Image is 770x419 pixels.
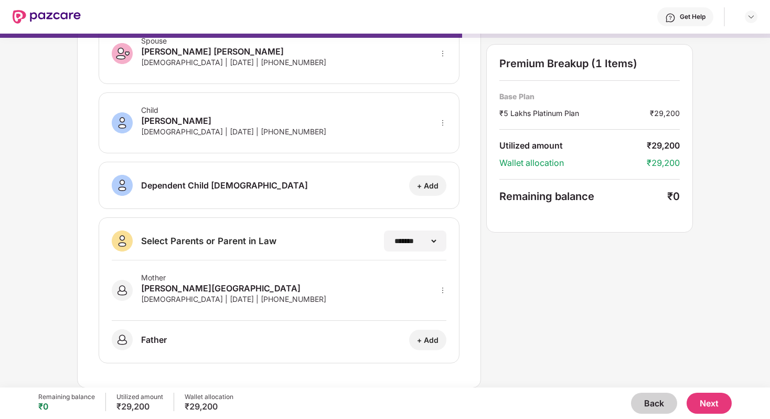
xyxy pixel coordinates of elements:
img: New Pazcare Logo [13,10,81,24]
div: Child [141,106,326,114]
span: more [439,287,446,294]
div: Wallet allocation [499,158,647,169]
div: ₹0 [38,401,95,412]
div: ₹29,200 [647,140,680,151]
div: Base Plan [499,91,680,101]
img: svg+xml;base64,PHN2ZyB3aWR0aD0iNDAiIGhlaWdodD0iNDAiIHZpZXdCb3g9IjAgMCA0MCA0MCIgZmlsbD0ibm9uZSIgeG... [112,280,133,301]
div: [PERSON_NAME] [PERSON_NAME] [141,45,326,58]
img: svg+xml;base64,PHN2ZyB3aWR0aD0iNDAiIGhlaWdodD0iNDAiIHZpZXdCb3g9IjAgMCA0MCA0MCIgZmlsbD0ibm9uZSIgeG... [112,112,133,133]
img: svg+xml;base64,PHN2ZyB3aWR0aD0iNDAiIGhlaWdodD0iNDAiIHZpZXdCb3g9IjAgMCA0MCA0MCIgZmlsbD0ibm9uZSIgeG... [112,43,133,64]
img: svg+xml;base64,PHN2ZyB3aWR0aD0iNDAiIGhlaWdodD0iNDAiIHZpZXdCb3g9IjAgMCA0MCA0MCIgZmlsbD0ibm9uZSIgeG... [112,175,133,196]
span: more [439,119,446,127]
div: Premium Breakup (1 Items) [499,57,680,70]
div: + Add [417,335,439,345]
div: ₹29,200 [185,401,233,412]
span: more [439,50,446,57]
div: Spouse [141,36,326,45]
img: svg+xml;base64,PHN2ZyB3aWR0aD0iNDAiIGhlaWdodD0iNDAiIHZpZXdCb3g9IjAgMCA0MCA0MCIgZmlsbD0ibm9uZSIgeG... [112,231,133,252]
img: svg+xml;base64,PHN2ZyBpZD0iSGVscC0zMngzMiIgeG1sbnM9Imh0dHA6Ly93d3cudzMub3JnLzIwMDAvc3ZnIiB3aWR0aD... [665,13,676,23]
div: Remaining balance [499,190,667,203]
div: Remaining balance [38,393,95,401]
div: Select Parents or Parent in Law [141,235,276,247]
div: ₹29,200 [647,158,680,169]
div: Get Help [680,13,705,21]
div: [DEMOGRAPHIC_DATA] | [DATE] | [PHONE_NUMBER] [141,127,326,136]
div: Wallet allocation [185,393,233,401]
img: svg+xml;base64,PHN2ZyB3aWR0aD0iNDAiIGhlaWdodD0iNDAiIHZpZXdCb3g9IjAgMCA0MCA0MCIgZmlsbD0ibm9uZSIgeG... [112,329,133,350]
div: ₹29,200 [116,401,163,412]
div: ₹29,200 [650,108,680,119]
div: Utilized amount [116,393,163,401]
div: Father [141,333,167,346]
div: Mother [141,273,326,282]
button: Next [687,393,732,414]
div: [DEMOGRAPHIC_DATA] | [DATE] | [PHONE_NUMBER] [141,58,326,67]
img: svg+xml;base64,PHN2ZyBpZD0iRHJvcGRvd24tMzJ4MzIiIHhtbG5zPSJodHRwOi8vd3d3LnczLm9yZy8yMDAwL3N2ZyIgd2... [747,13,755,21]
div: ₹0 [667,190,680,203]
div: Utilized amount [499,140,647,151]
div: Dependent Child [DEMOGRAPHIC_DATA] [141,179,308,192]
div: [DEMOGRAPHIC_DATA] | [DATE] | [PHONE_NUMBER] [141,295,326,303]
div: [PERSON_NAME] [141,114,326,127]
div: [PERSON_NAME][GEOGRAPHIC_DATA] [141,282,326,295]
button: Back [631,393,677,414]
div: + Add [417,181,439,191]
div: ₹5 Lakhs Platinum Plan [499,108,650,119]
